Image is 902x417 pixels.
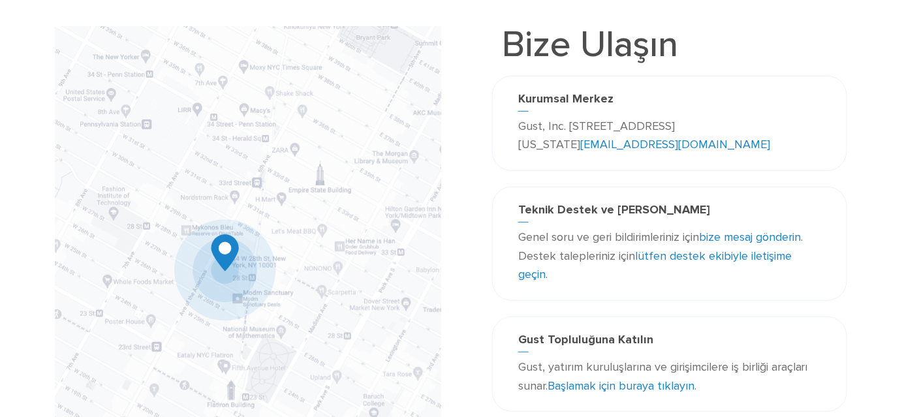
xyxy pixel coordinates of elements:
font: Bize Ulaşın [502,23,678,66]
a: bize mesaj gönderin [699,230,801,244]
font: Gust Topluluğuna Katılın [518,333,653,347]
font: . [546,268,548,281]
font: . [694,379,696,393]
font: Gust, yatırım kuruluşlarına ve girişimcilere iş birliği araçları sunar. [518,360,808,393]
font: . Destek talepleriniz için [518,230,803,263]
font: Genel soru ve geri bildirimleriniz için [518,230,699,244]
a: Başlamak için buraya tıklayın [548,379,694,393]
a: [EMAIL_ADDRESS][DOMAIN_NAME] [580,138,770,151]
font: Kurumsal Merkez [518,92,614,106]
font: Gust, Inc. [STREET_ADDRESS][US_STATE] [518,119,675,152]
font: Teknik Destek ve [PERSON_NAME] [518,203,710,217]
a: lütfen destek ekibiyle iletişime geçin [518,249,792,282]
